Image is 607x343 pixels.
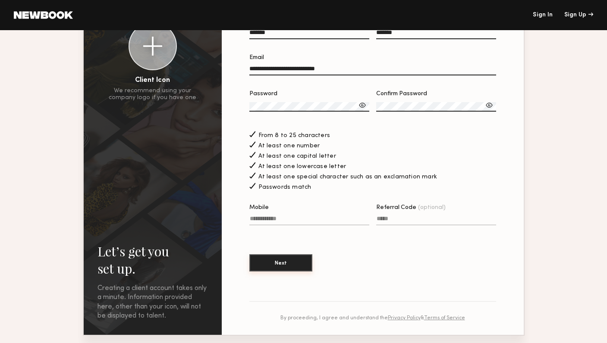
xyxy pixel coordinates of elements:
[258,164,346,170] span: At least one lowercase letter
[109,87,196,101] div: We recommend using your company logo if you have one
[249,254,312,271] button: Next
[249,205,369,211] div: Mobile
[249,315,496,321] div: By proceeding, I agree and understand the &
[376,215,496,225] input: Referral Code(optional)
[424,315,465,321] a: Terms of Service
[533,12,553,18] a: Sign In
[258,153,336,159] span: At least one capital letter
[388,315,421,321] a: Privacy Policy
[258,143,320,149] span: At least one number
[376,102,496,112] input: Confirm Password
[376,205,496,211] div: Referral Code
[97,284,208,321] div: Creating a client account takes only a minute. Information provided here, other than your icon, w...
[564,12,593,18] div: Sign Up
[135,77,170,84] div: Client Icon
[376,29,496,39] input: Last Name
[249,65,496,75] input: Email
[258,133,330,139] span: From 8 to 25 characters
[249,102,369,112] input: Password
[258,184,311,190] span: Passwords match
[249,29,369,39] input: First Name
[249,215,369,225] input: Mobile
[249,91,369,97] div: Password
[376,91,496,97] div: Confirm Password
[418,205,446,211] span: (optional)
[258,174,437,180] span: At least one special character such as an exclamation mark
[97,243,208,277] h2: Let’s get you set up.
[249,55,496,61] div: Email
